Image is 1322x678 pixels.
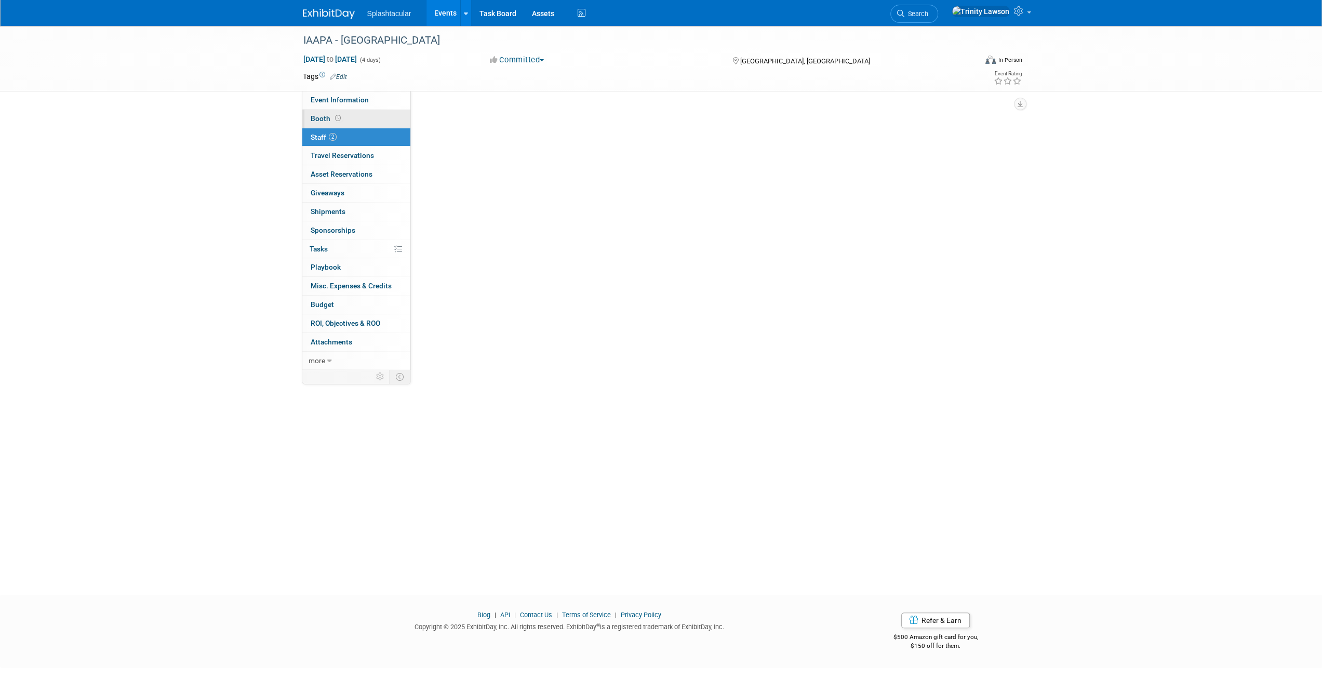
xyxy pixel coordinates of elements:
[562,611,611,619] a: Terms of Service
[486,55,548,65] button: Committed
[311,133,337,141] span: Staff
[325,55,335,63] span: to
[302,240,410,258] a: Tasks
[302,333,410,351] a: Attachments
[915,54,1022,70] div: Event Format
[852,642,1020,650] div: $150 off for them.
[311,226,355,234] span: Sponsorships
[500,611,510,619] a: API
[311,189,344,197] span: Giveaways
[477,611,490,619] a: Blog
[302,221,410,240] a: Sponsorships
[311,319,380,327] span: ROI, Objectives & ROO
[359,57,381,63] span: (4 days)
[309,356,325,365] span: more
[302,352,410,370] a: more
[302,147,410,165] a: Travel Reservations
[303,9,355,19] img: ExhibitDay
[303,55,357,64] span: [DATE] [DATE]
[330,73,347,81] a: Edit
[492,611,499,619] span: |
[333,114,343,122] span: Booth not reserved yet
[311,207,345,216] span: Shipments
[852,626,1020,650] div: $500 Amazon gift card for you,
[302,296,410,314] a: Budget
[890,5,938,23] a: Search
[901,613,970,628] a: Refer & Earn
[303,71,347,82] td: Tags
[311,151,374,159] span: Travel Reservations
[371,370,390,383] td: Personalize Event Tab Strip
[367,9,411,18] span: Splashtacular
[311,96,369,104] span: Event Information
[311,114,343,123] span: Booth
[621,611,661,619] a: Privacy Policy
[310,245,328,253] span: Tasks
[302,314,410,333] a: ROI, Objectives & ROO
[311,338,352,346] span: Attachments
[302,203,410,221] a: Shipments
[311,282,392,290] span: Misc. Expenses & Credits
[554,611,560,619] span: |
[311,263,341,271] span: Playbook
[993,71,1021,76] div: Event Rating
[329,133,337,141] span: 2
[302,165,410,183] a: Asset Reservations
[311,170,372,178] span: Asset Reservations
[302,277,410,295] a: Misc. Expenses & Credits
[904,10,928,18] span: Search
[302,91,410,109] a: Event Information
[311,300,334,309] span: Budget
[612,611,619,619] span: |
[302,258,410,276] a: Playbook
[300,31,961,50] div: IAAPA - [GEOGRAPHIC_DATA]
[389,370,410,383] td: Toggle Event Tabs
[997,56,1022,64] div: In-Person
[302,128,410,147] a: Staff2
[302,184,410,202] a: Giveaways
[512,611,518,619] span: |
[740,57,870,65] span: [GEOGRAPHIC_DATA], [GEOGRAPHIC_DATA]
[596,622,600,628] sup: ®
[303,620,837,632] div: Copyright © 2025 ExhibitDay, Inc. All rights reserved. ExhibitDay is a registered trademark of Ex...
[302,110,410,128] a: Booth
[520,611,552,619] a: Contact Us
[985,56,996,64] img: Format-Inperson.png
[952,6,1010,17] img: Trinity Lawson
